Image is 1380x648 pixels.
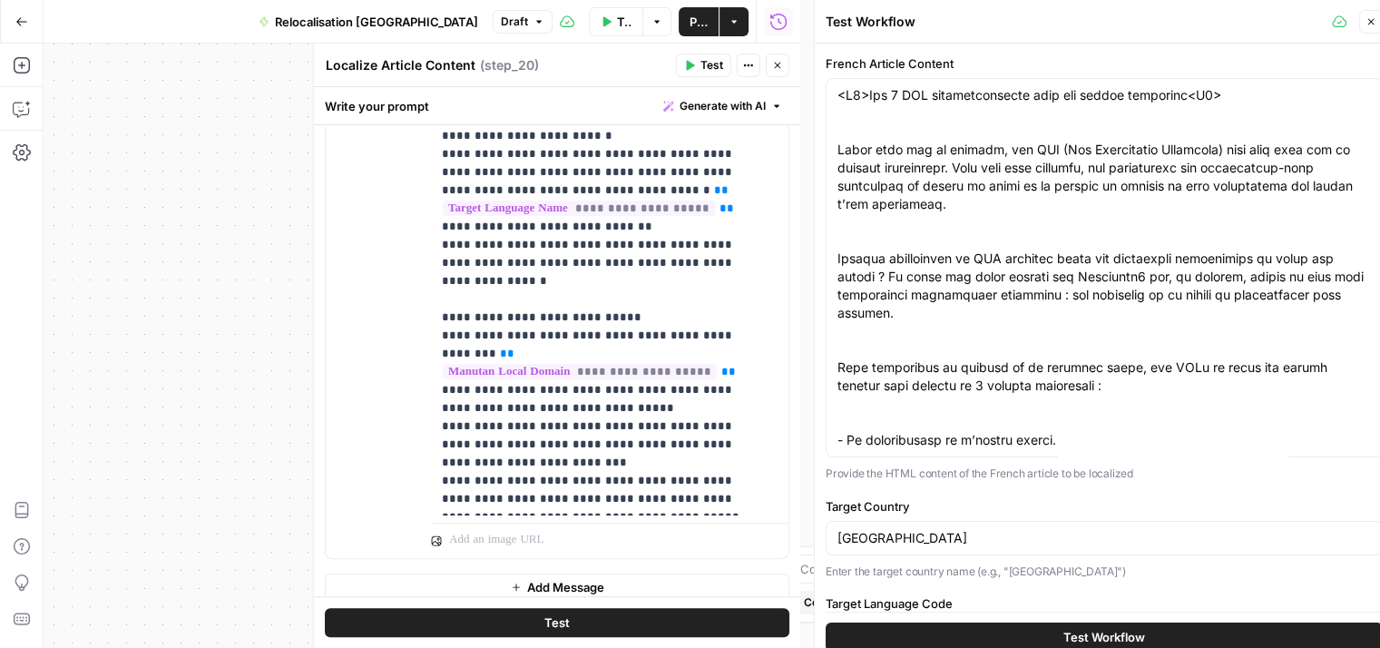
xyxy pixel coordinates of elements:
span: Copy [803,594,830,611]
button: Relocalisation [GEOGRAPHIC_DATA] [248,7,489,36]
span: Test Workflow [617,13,631,31]
span: Relocalisation [GEOGRAPHIC_DATA] [275,13,478,31]
button: Test [676,54,731,77]
button: Draft [493,10,553,34]
button: Publish [679,7,719,36]
div: Write your prompt [314,87,800,124]
button: Test Workflow [589,7,642,36]
span: Test Workflow [1063,628,1145,646]
button: Add Message [325,574,789,601]
span: Test [544,614,570,632]
span: ( step_20 ) [480,56,539,74]
span: Test [700,57,723,74]
textarea: Localize Article Content [326,56,475,74]
span: Draft [501,14,528,30]
button: Generate with AI [656,94,789,118]
span: Publish [690,13,708,31]
button: Test [325,608,789,637]
span: Generate with AI [680,98,766,114]
span: Add Message [526,578,603,596]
